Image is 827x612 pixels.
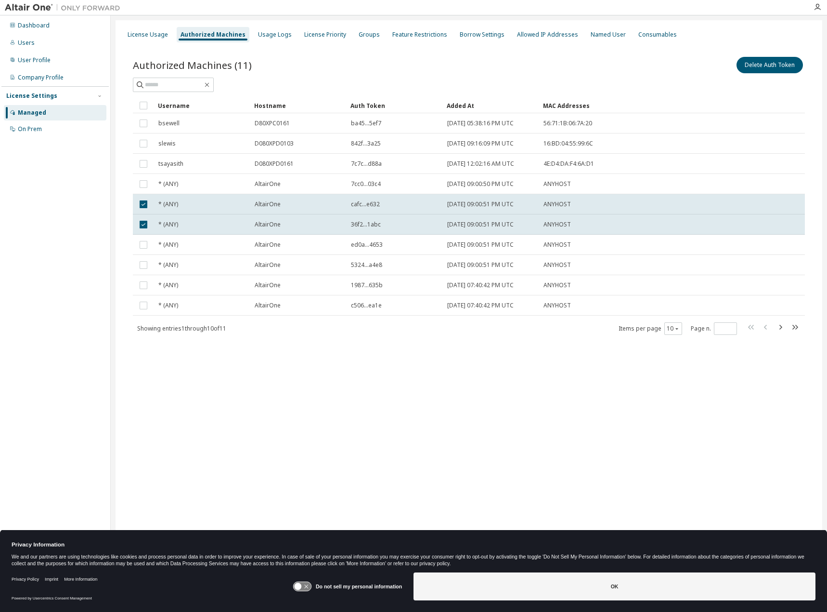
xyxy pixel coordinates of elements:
[18,39,35,47] div: Users
[258,31,292,39] div: Usage Logs
[543,180,571,188] span: ANYHOST
[691,322,737,335] span: Page n.
[350,98,439,113] div: Auth Token
[447,140,514,147] span: [DATE] 09:16:09 PM UTC
[351,281,383,289] span: 1987...635b
[543,302,571,309] span: ANYHOST
[351,241,383,249] span: ed0a...4653
[18,109,46,117] div: Managed
[517,31,578,39] div: Allowed IP Addresses
[255,180,281,188] span: AltairOne
[351,221,381,228] span: 36f2...1abc
[543,140,593,147] span: 16:BD:04:55:99:6C
[255,221,281,228] span: AltairOne
[255,261,281,269] span: AltairOne
[128,31,168,39] div: License Usage
[543,120,592,127] span: 56:71:1B:06:7A:20
[158,120,180,127] span: bsewell
[392,31,447,39] div: Feature Restrictions
[447,120,514,127] span: [DATE] 05:38:16 PM UTC
[351,302,382,309] span: c506...ea1e
[158,180,178,188] span: * (ANY)
[255,160,294,168] span: D080XPD0161
[543,160,594,168] span: 4E:D4:DA:F4:6A:D1
[351,200,380,208] span: cafc...e632
[737,57,803,73] button: Delete Auth Token
[351,140,381,147] span: 842f...3a25
[447,98,535,113] div: Added At
[304,31,346,39] div: License Priority
[254,98,343,113] div: Hostname
[447,281,514,289] span: [DATE] 07:40:42 PM UTC
[158,200,178,208] span: * (ANY)
[447,241,514,249] span: [DATE] 09:00:51 PM UTC
[351,261,382,269] span: 5324...a4e8
[543,281,571,289] span: ANYHOST
[447,302,514,309] span: [DATE] 07:40:42 PM UTC
[5,3,125,13] img: Altair One
[158,98,246,113] div: Username
[638,31,677,39] div: Consumables
[18,74,64,81] div: Company Profile
[158,241,178,249] span: * (ANY)
[351,120,381,127] span: ba45...5ef7
[133,58,252,72] span: Authorized Machines (11)
[447,160,514,168] span: [DATE] 12:02:16 AM UTC
[18,125,42,133] div: On Prem
[543,98,704,113] div: MAC Addresses
[447,221,514,228] span: [DATE] 09:00:51 PM UTC
[255,281,281,289] span: AltairOne
[18,22,50,29] div: Dashboard
[6,92,57,100] div: License Settings
[447,200,514,208] span: [DATE] 09:00:51 PM UTC
[137,324,226,333] span: Showing entries 1 through 10 of 11
[18,56,51,64] div: User Profile
[667,325,680,333] button: 10
[591,31,626,39] div: Named User
[255,241,281,249] span: AltairOne
[543,200,571,208] span: ANYHOST
[460,31,504,39] div: Borrow Settings
[181,31,246,39] div: Authorized Machines
[255,120,290,127] span: D80XPC0161
[447,261,514,269] span: [DATE] 09:00:51 PM UTC
[158,160,183,168] span: tsayasith
[255,140,294,147] span: D080XPD0103
[158,221,178,228] span: * (ANY)
[543,221,571,228] span: ANYHOST
[359,31,380,39] div: Groups
[158,302,178,309] span: * (ANY)
[351,180,381,188] span: 7cc0...03c4
[158,140,176,147] span: slewis
[447,180,514,188] span: [DATE] 09:00:50 PM UTC
[255,200,281,208] span: AltairOne
[255,302,281,309] span: AltairOne
[158,261,178,269] span: * (ANY)
[543,241,571,249] span: ANYHOST
[158,281,178,289] span: * (ANY)
[351,160,382,168] span: 7c7c...d88a
[619,322,682,335] span: Items per page
[543,261,571,269] span: ANYHOST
